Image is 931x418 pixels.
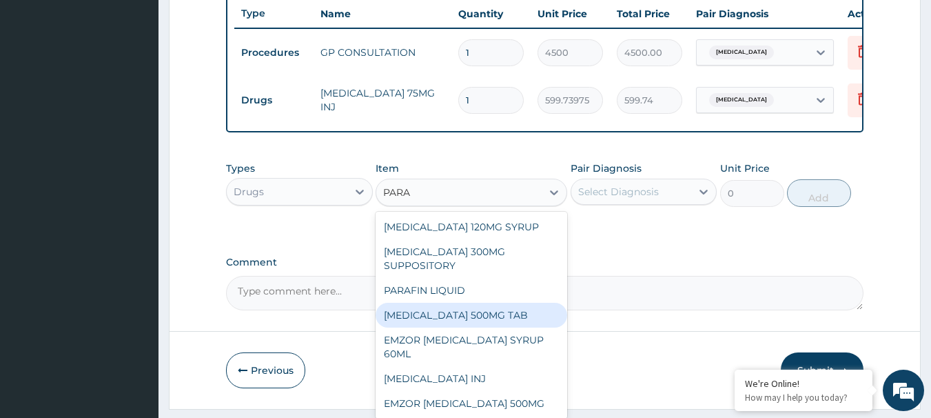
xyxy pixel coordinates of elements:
span: We're online! [80,123,190,262]
span: [MEDICAL_DATA] [709,46,774,59]
span: [MEDICAL_DATA] [709,93,774,107]
td: GP CONSULTATION [314,39,451,66]
div: Drugs [234,185,264,199]
label: Unit Price [720,161,770,175]
div: Minimize live chat window [226,7,259,40]
div: We're Online! [745,377,862,390]
div: Select Diagnosis [578,185,659,199]
div: PARAFIN LIQUID [376,278,567,303]
label: Types [226,163,255,175]
div: [MEDICAL_DATA] 120MG SYRUP [376,215,567,239]
div: [MEDICAL_DATA] INJ [376,366,567,391]
p: How may I help you today? [745,392,862,404]
button: Submit [781,352,863,388]
img: d_794563401_company_1708531726252_794563401 [25,69,56,103]
td: Procedures [234,40,314,66]
div: Chat with us now [72,77,232,95]
label: Comment [226,257,864,268]
div: EMZOR [MEDICAL_DATA] SYRUP 60ML [376,328,567,366]
textarea: Type your message and hit 'Enter' [7,275,263,323]
td: Drugs [234,88,314,113]
label: Item [376,161,399,175]
button: Previous [226,352,305,388]
div: [MEDICAL_DATA] 500MG TAB [376,303,567,328]
th: Type [234,1,314,26]
td: [MEDICAL_DATA] 75MG INJ [314,79,451,121]
label: Pair Diagnosis [571,161,642,175]
div: [MEDICAL_DATA] 300MG SUPPOSITORY [376,239,567,278]
div: EMZOR [MEDICAL_DATA] 500MG [376,391,567,416]
button: Add [787,179,851,207]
